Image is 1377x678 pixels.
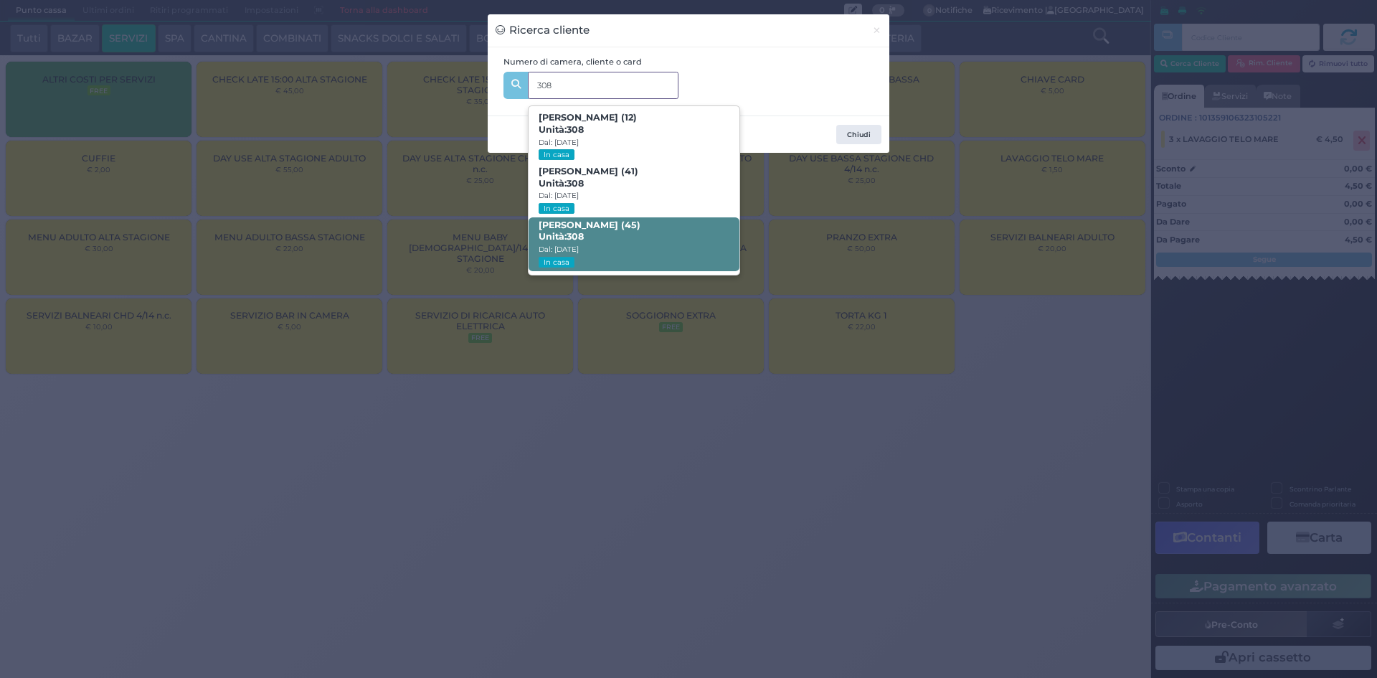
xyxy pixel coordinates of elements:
[539,124,584,136] span: Unità:
[539,166,638,189] b: [PERSON_NAME] (41)
[539,149,574,160] small: In casa
[539,220,640,243] b: [PERSON_NAME] (45)
[496,22,590,39] h3: Ricerca cliente
[539,245,579,254] small: Dal: [DATE]
[872,22,881,38] span: ×
[836,125,881,145] button: Chiudi
[539,203,574,214] small: In casa
[528,72,678,99] input: Es. 'Mario Rossi', '220' o '108123234234'
[539,138,579,147] small: Dal: [DATE]
[567,231,584,242] strong: 308
[864,14,889,47] button: Chiudi
[539,178,584,190] span: Unità:
[539,112,637,135] b: [PERSON_NAME] (12)
[567,124,584,135] strong: 308
[503,56,642,68] label: Numero di camera, cliente o card
[539,191,579,200] small: Dal: [DATE]
[539,231,584,243] span: Unità:
[539,257,574,268] small: In casa
[567,178,584,189] strong: 308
